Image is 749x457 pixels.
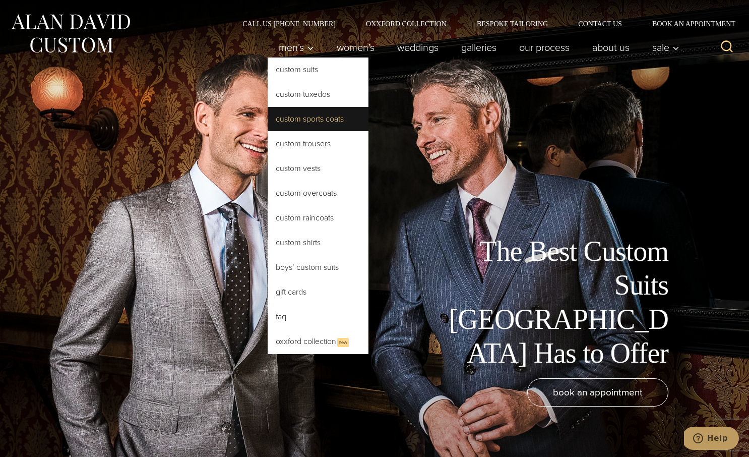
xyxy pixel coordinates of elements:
span: book an appointment [553,385,643,399]
a: Custom Trousers [268,132,368,156]
h1: The Best Custom Suits [GEOGRAPHIC_DATA] Has to Offer [442,235,668,370]
a: Women’s [326,37,386,58]
a: Custom Sports Coats [268,107,368,131]
a: weddings [386,37,450,58]
a: book an appointment [527,378,668,407]
img: Alan David Custom [10,11,131,56]
a: Custom Shirts [268,231,368,255]
a: Contact Us [563,20,637,27]
a: Book an Appointment [637,20,739,27]
iframe: Opens a widget where you can chat to one of our agents [684,427,739,452]
a: Boys’ Custom Suits [268,255,368,279]
a: About Us [581,37,641,58]
a: FAQ [268,305,368,329]
a: Custom Raincoats [268,206,368,230]
a: Call Us [PHONE_NUMBER] [227,20,351,27]
nav: Secondary Navigation [227,20,739,27]
a: Bespoke Tailoring [462,20,563,27]
a: Custom Overcoats [268,181,368,205]
button: Child menu of Sale [641,37,685,58]
a: Oxxford CollectionNew [268,329,368,354]
a: Our Process [508,37,581,58]
button: Child menu of Men’s [268,37,326,58]
a: Oxxford Collection [351,20,462,27]
a: Gift Cards [268,280,368,304]
span: New [337,338,349,347]
a: Custom Tuxedos [268,82,368,106]
button: View Search Form [715,35,739,60]
a: Custom Vests [268,156,368,181]
nav: Primary Navigation [268,37,685,58]
a: Custom Suits [268,58,368,82]
a: Galleries [450,37,508,58]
